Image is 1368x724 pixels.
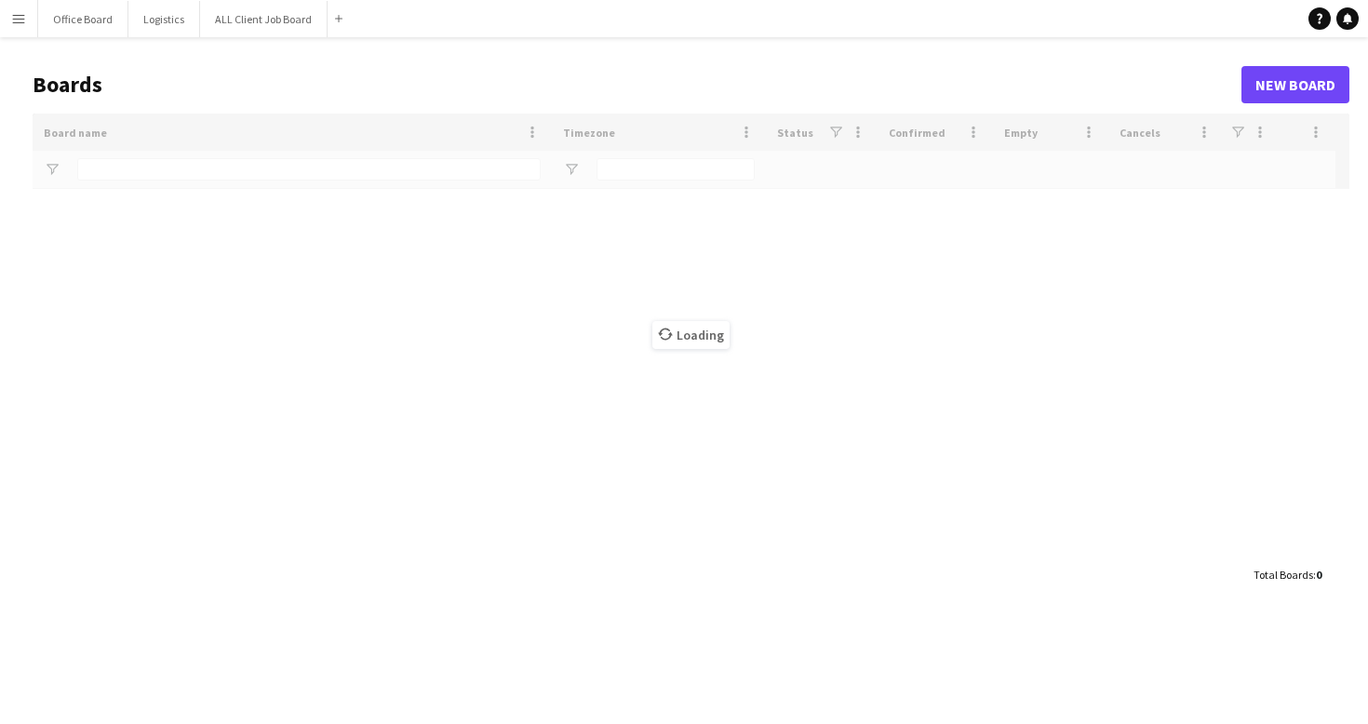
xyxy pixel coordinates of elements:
[1241,66,1349,103] a: New Board
[33,71,1241,99] h1: Boards
[1316,568,1321,582] span: 0
[1254,568,1313,582] span: Total Boards
[38,1,128,37] button: Office Board
[652,321,730,349] span: Loading
[128,1,200,37] button: Logistics
[200,1,328,37] button: ALL Client Job Board
[1254,556,1321,593] div: :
